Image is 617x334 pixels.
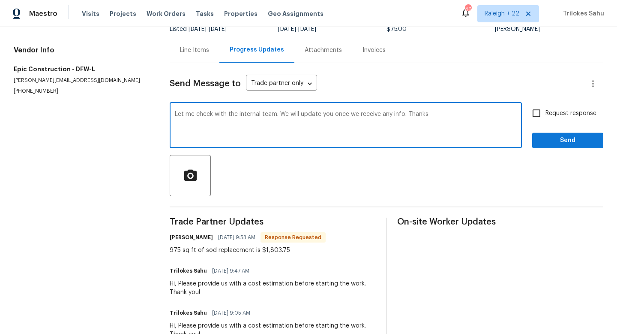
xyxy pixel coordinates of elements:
span: Trade Partner Updates [170,218,376,226]
div: Line Items [180,46,209,55]
span: Listed [170,26,227,32]
span: Send [539,135,596,146]
span: Projects [110,9,136,18]
h4: Vendor Info [14,46,149,55]
div: Progress Updates [230,46,284,54]
div: 468 [465,5,471,14]
span: Visits [82,9,99,18]
span: Maestro [29,9,57,18]
div: Invoices [362,46,386,55]
span: Request response [545,109,596,118]
span: Properties [224,9,258,18]
div: Trade partner only [246,77,317,91]
h6: Trilokes Sahu [170,267,207,275]
span: [DATE] [189,26,207,32]
span: Geo Assignments [268,9,323,18]
span: - [278,26,316,32]
span: Raleigh + 22 [485,9,519,18]
h6: [PERSON_NAME] [170,233,213,242]
div: [PERSON_NAME] [495,26,603,32]
span: [DATE] 9:05 AM [212,309,250,317]
span: [DATE] [209,26,227,32]
span: [DATE] 9:53 AM [218,233,255,242]
span: - [189,26,227,32]
span: Send Message to [170,79,241,88]
h5: Epic Construction - DFW-L [14,65,149,73]
span: $75.00 [386,26,407,32]
h6: Trilokes Sahu [170,309,207,317]
span: Trilokes Sahu [560,9,604,18]
span: [DATE] [278,26,296,32]
span: [DATE] [298,26,316,32]
div: Hi, Please provide us with a cost estimation before starting the work. Thank you! [170,279,376,297]
span: On-site Worker Updates [397,218,603,226]
p: [PERSON_NAME][EMAIL_ADDRESS][DOMAIN_NAME] [14,77,149,84]
span: Tasks [196,11,214,17]
div: Attachments [305,46,342,55]
span: Work Orders [147,9,186,18]
span: [DATE] 9:47 AM [212,267,249,275]
button: Send [532,133,603,149]
textarea: Let me check with the internal team. We will update you once we receive any info. Thanks [175,111,517,141]
span: Response Requested [261,233,325,242]
p: [PHONE_NUMBER] [14,88,149,95]
div: 975 sq ft of sod replacement is $1,803.75 [170,246,326,255]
